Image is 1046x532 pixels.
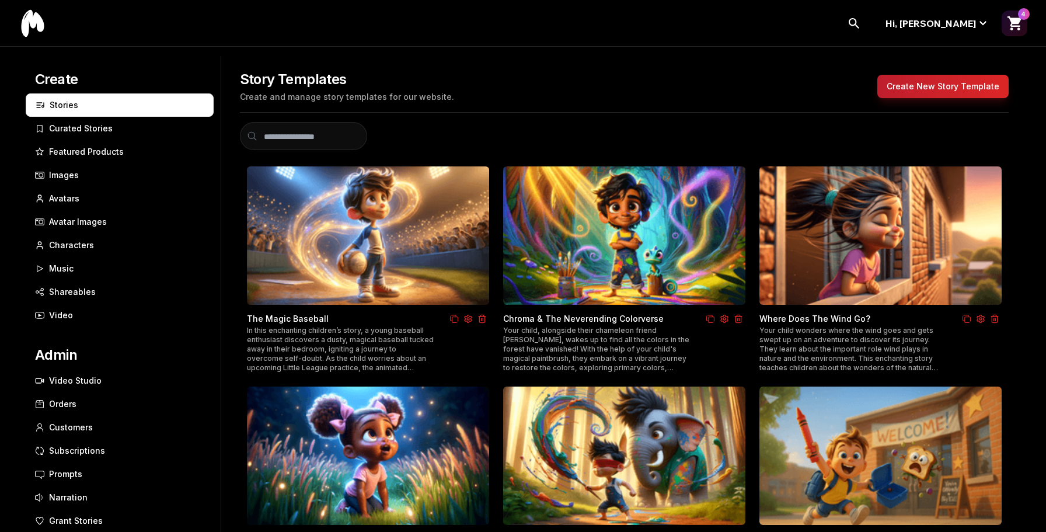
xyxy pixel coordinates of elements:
p: Your child, alongside their chameleon friend [PERSON_NAME], wakes up to find all the colors in th... [503,326,690,373]
button: Stories [26,93,214,117]
button: Avatars [26,187,214,210]
a: Chroma & The Neverending Colorverse [503,315,664,323]
a: Where Does The Wind Go? [759,315,870,323]
a: Subscriptions [26,446,214,458]
h2: Admin [26,346,214,364]
a: The Magic Baseball [247,315,329,323]
p: Your child wonders where the wind goes and gets swept up on an adventure to discover its journey.... [759,326,946,373]
button: Avatar Images [26,210,214,234]
a: Shareables [26,287,214,299]
a: Your child, alongside their chameleon friend [PERSON_NAME], wakes up to find all the colors in th... [503,326,745,373]
img: Where Does The Wind Go? [759,166,1002,305]
button: Video [26,304,214,327]
a: Curated Stories [26,124,214,135]
button: Characters [26,234,214,257]
img: Chroma & The Neverending Colorverse [503,166,745,305]
p: In this enchanting children’s story, a young baseball enthusiast discovers a dusty, magical baseb... [247,326,434,373]
a: Video Studio [26,376,214,388]
p: Create and manage story templates for our website. [240,91,454,103]
button: Shareables [26,280,214,304]
a: Featured Products [26,147,214,159]
button: Prompts [26,463,214,486]
button: Customers [26,416,214,439]
a: Avatars [26,194,214,206]
img: First Day Hooray! [759,387,1002,525]
span: Hi, [PERSON_NAME] [885,16,976,30]
a: Orders [26,399,214,411]
a: Prompts [26,470,214,481]
div: 4 [1018,8,1030,19]
img: Brush With Patience [503,387,745,525]
button: Open cart [1002,11,1027,36]
button: Video Studio [26,369,214,392]
a: Customers [26,423,214,434]
a: Characters [26,241,214,252]
a: Avatar Images [26,217,214,229]
button: Narration [26,486,214,509]
a: Grant Stories [26,516,214,528]
a: Images [26,171,214,182]
button: Curated Stories [26,117,214,140]
h2: Story Templates [240,70,454,89]
a: Stories [26,100,214,112]
h2: Create [26,70,214,89]
a: Music [26,264,214,276]
button: Subscriptions [26,439,214,463]
a: In this enchanting children’s story, a young baseball enthusiast discovers a dusty, magical baseb... [247,326,489,373]
button: Create New Story Template [877,75,1009,98]
button: Images [26,164,214,187]
button: Music [26,257,214,280]
button: Orders [26,392,214,416]
button: Featured Products [26,140,214,164]
a: Video [26,311,214,322]
img: Where Does The Moon Go? [247,387,489,525]
img: The Magic Baseball [247,166,489,305]
a: Your child wonders where the wind goes and gets swept up on an adventure to discover its journey.... [759,326,1002,373]
a: Narration [26,493,214,505]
